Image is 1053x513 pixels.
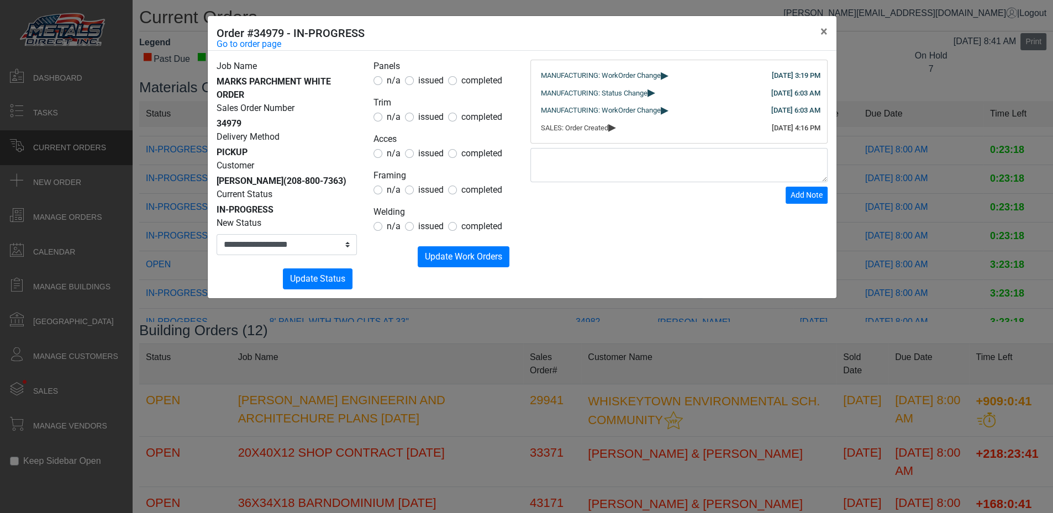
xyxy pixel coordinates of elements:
[373,96,514,110] legend: Trim
[373,133,514,147] legend: Acces
[425,251,502,262] span: Update Work Orders
[217,188,272,201] label: Current Status
[387,184,401,195] span: n/a
[290,273,345,284] span: Update Status
[217,216,261,230] label: New Status
[387,221,401,231] span: n/a
[771,105,820,116] div: [DATE] 6:03 AM
[217,60,257,73] label: Job Name
[461,112,502,122] span: completed
[283,268,352,289] button: Update Status
[217,130,280,144] label: Delivery Method
[418,246,509,267] button: Update Work Orders
[461,221,502,231] span: completed
[461,184,502,195] span: completed
[661,71,668,78] span: ▸
[661,106,668,113] span: ▸
[217,117,357,130] div: 34979
[387,148,401,158] span: n/a
[373,169,514,183] legend: Framing
[217,102,294,115] label: Sales Order Number
[217,159,254,172] label: Customer
[217,203,357,216] div: IN-PROGRESS
[772,70,820,81] div: [DATE] 3:19 PM
[541,70,817,81] div: MANUFACTURING: WorkOrder Change
[461,75,502,86] span: completed
[217,38,281,51] a: Go to order page
[541,123,817,134] div: SALES: Order Created
[418,148,444,158] span: issued
[418,221,444,231] span: issued
[812,16,836,47] button: Close
[418,184,444,195] span: issued
[283,176,346,186] span: (208-800-7363)
[647,88,655,96] span: ▸
[771,88,820,99] div: [DATE] 6:03 AM
[387,112,401,122] span: n/a
[772,123,820,134] div: [DATE] 4:16 PM
[786,187,828,204] button: Add Note
[461,148,502,158] span: completed
[541,88,817,99] div: MANUFACTURING: Status Change
[791,191,823,199] span: Add Note
[387,75,401,86] span: n/a
[373,205,514,220] legend: Welding
[541,105,817,116] div: MANUFACTURING: WorkOrder Change
[373,60,514,74] legend: Panels
[217,146,357,159] div: PICKUP
[418,112,444,122] span: issued
[418,75,444,86] span: issued
[608,123,616,130] span: ▸
[217,25,365,41] h5: Order #34979 - IN-PROGRESS
[217,174,357,188] div: [PERSON_NAME]
[217,76,331,100] span: MARKS PARCHMENT WHITE ORDER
